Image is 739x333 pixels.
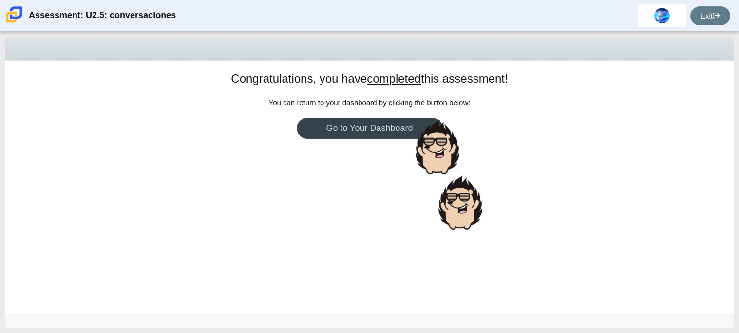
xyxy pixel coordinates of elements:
img: Carmen School of Science & Technology [4,4,24,25]
a: Carmen School of Science & Technology [4,18,24,26]
div: Assessment: U2.5: conversaciones [29,4,176,27]
u: completed [367,72,421,85]
a: Go to Your Dashboard [297,118,443,139]
a: Exit [690,6,730,25]
span: You can return to your dashboard by clicking the button below: [269,98,471,107]
img: alanis.osoriobenit.awfwvW [654,8,670,23]
h1: Congratulations, you have this assessment! [231,71,508,87]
